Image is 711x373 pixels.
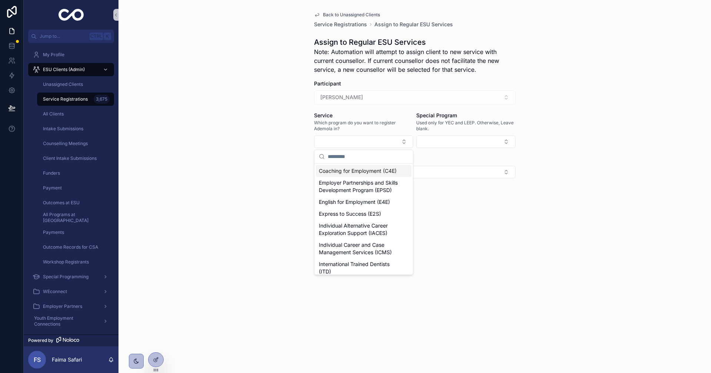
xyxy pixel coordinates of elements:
span: Individual Career and Case Management Services (ICMS) [319,241,400,256]
a: Payments [37,226,114,239]
span: All Programs at [GEOGRAPHIC_DATA] [43,212,107,224]
span: ESU Clients (Admin) [43,67,85,73]
a: All Programs at [GEOGRAPHIC_DATA] [37,211,114,224]
span: Payment [43,185,62,191]
span: Employer Partnerships and Skills Development Program (EPSD) [319,179,400,194]
span: Youth Employment Connections [34,315,97,327]
span: Ctrl [90,33,103,40]
a: Special Programming [28,270,114,283]
a: Assign to Regular ESU Services [374,21,453,28]
a: Back to Unassigned Clients [314,12,380,18]
span: Special Program [416,112,457,118]
span: English for Employment (E4E) [319,198,390,206]
span: My Profile [43,52,64,58]
span: Outcomes at ESU [43,200,80,206]
span: Funders [43,170,60,176]
img: App logo [59,9,84,21]
a: Youth Employment Connections [28,315,114,328]
span: Back to Unassigned Clients [323,12,380,18]
a: ESU Clients (Admin) [28,63,114,76]
a: All Clients [37,107,114,121]
span: Intake Submissions [43,126,83,132]
button: Jump to...CtrlK [28,30,114,43]
span: WEconnect [43,289,67,295]
span: Coaching for Employment (C4E) [319,167,397,175]
a: WEconnect [28,285,114,298]
div: scrollable content [24,43,118,335]
p: Faima Safari [52,356,82,363]
a: Powered by [24,335,118,346]
span: Client Intake Submissions [43,155,97,161]
span: Unassigned Clients [43,81,83,87]
a: Counselling Meetings [37,137,114,150]
a: Workshop Registrants [37,255,114,269]
span: Jump to... [40,33,87,39]
a: Service Registrations [314,21,367,28]
span: Employer Partners [43,303,82,309]
span: Service [314,112,333,118]
button: Select Button [416,135,515,148]
div: Suggestions [314,164,413,275]
h1: Assign to Regular ESU Services [314,37,515,47]
span: FS [34,355,41,364]
a: My Profile [28,48,114,61]
div: 3,675 [94,95,110,104]
span: Individual Alternative Career Exploration Support (IACES) [319,222,400,237]
span: Note: Automation will attempt to assign client to new service with current counsellor. If current... [314,47,515,74]
a: Outcomes at ESU [37,196,114,209]
span: Participant [314,80,341,87]
span: Special Programming [43,274,89,280]
span: All Clients [43,111,64,117]
a: Funders [37,167,114,180]
a: Intake Submissions [37,122,114,135]
a: Service Registrations3,675 [37,93,114,106]
span: Service Registrations [43,96,88,102]
span: Payments [43,229,64,235]
a: Unassigned Clients [37,78,114,91]
button: Select Button [314,135,413,148]
span: K [104,33,110,39]
span: Counselling Meetings [43,141,88,147]
span: Used only for YEC and LEEP. Otherwise, Leave blank. [416,120,515,132]
span: Outcome Records for CSA [43,244,98,250]
span: International Trained Dentists (ITD) [319,261,400,275]
span: Workshop Registrants [43,259,89,265]
span: Express to Success (E2S) [319,210,381,218]
span: Powered by [28,337,53,343]
a: Outcome Records for CSA [37,241,114,254]
a: Client Intake Submissions [37,152,114,165]
button: Select Button [314,166,515,178]
span: Which program do you want to register Ademola in? [314,120,413,132]
a: Payment [37,181,114,195]
a: Employer Partners [28,300,114,313]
